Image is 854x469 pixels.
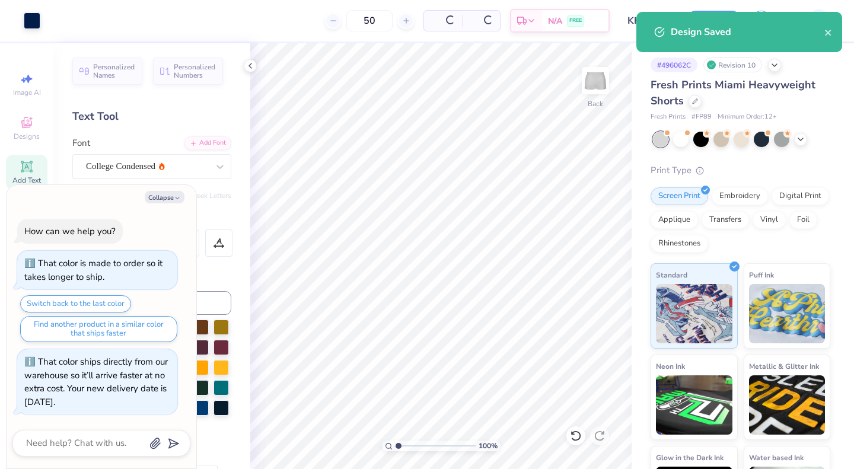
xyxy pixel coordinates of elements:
label: Font [72,136,90,150]
span: Personalized Numbers [174,63,216,79]
span: Personalized Names [93,63,135,79]
span: Glow in the Dark Ink [656,451,724,464]
span: Neon Ink [656,360,685,372]
span: 100 % [479,441,498,451]
span: N/A [548,15,562,27]
div: Add Font [184,136,231,150]
div: Design Saved [671,25,824,39]
div: How can we help you? [24,225,116,237]
span: Designs [14,132,40,141]
button: Switch back to the last color [20,295,131,312]
button: Collapse [145,191,184,203]
span: Image AI [13,88,41,97]
div: Text Tool [72,109,231,125]
button: close [824,25,833,39]
span: Water based Ink [749,451,804,464]
button: Find another product in a similar color that ships faster [20,316,177,342]
span: Metallic & Glitter Ink [749,360,819,372]
img: Metallic & Glitter Ink [749,375,826,435]
input: Untitled Design [619,9,677,33]
span: Add Text [12,176,41,185]
input: – – [346,10,393,31]
img: Neon Ink [656,375,732,435]
div: That color ships directly from our warehouse so it’ll arrive faster at no extra cost. Your new de... [24,356,168,408]
div: That color is made to order so it takes longer to ship. [24,257,162,283]
span: FREE [569,17,582,25]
